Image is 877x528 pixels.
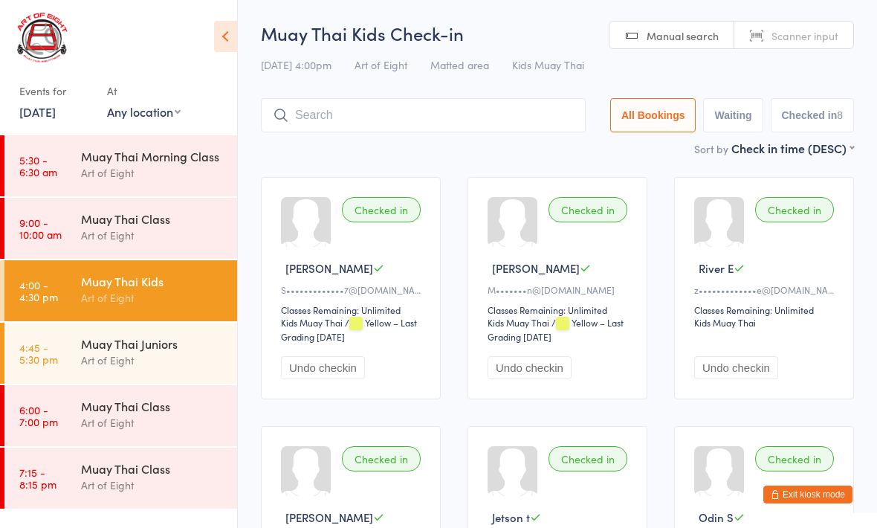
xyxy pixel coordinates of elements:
[342,446,421,471] div: Checked in
[771,28,838,43] span: Scanner input
[488,303,632,316] div: Classes Remaining: Unlimited
[81,414,224,431] div: Art of Eight
[755,446,834,471] div: Checked in
[4,260,237,321] a: 4:00 -4:30 pmMuay Thai KidsArt of Eight
[19,103,56,120] a: [DATE]
[81,273,224,289] div: Muay Thai Kids
[4,323,237,384] a: 4:45 -5:30 pmMuay Thai JuniorsArt of Eight
[81,398,224,414] div: Muay Thai Class
[15,11,71,64] img: Art of Eight
[755,197,834,222] div: Checked in
[694,316,756,329] div: Kids Muay Thai
[107,79,181,103] div: At
[81,477,224,494] div: Art of Eight
[261,57,331,72] span: [DATE] 4:00pm
[19,216,62,240] time: 9:00 - 10:00 am
[19,404,58,428] time: 6:00 - 7:00 pm
[107,103,181,120] div: Any location
[261,21,854,45] h2: Muay Thai Kids Check-in
[699,260,734,276] span: River E
[488,356,572,379] button: Undo checkin
[81,227,224,244] div: Art of Eight
[694,356,778,379] button: Undo checkin
[488,283,632,296] div: M•••••••n@[DOMAIN_NAME]
[19,154,57,178] time: 5:30 - 6:30 am
[430,57,489,72] span: Matted area
[281,316,343,329] div: Kids Muay Thai
[81,335,224,352] div: Muay Thai Juniors
[81,460,224,477] div: Muay Thai Class
[19,341,58,365] time: 4:45 - 5:30 pm
[281,356,365,379] button: Undo checkin
[492,260,580,276] span: [PERSON_NAME]
[4,198,237,259] a: 9:00 -10:00 amMuay Thai ClassArt of Eight
[19,79,92,103] div: Events for
[81,289,224,306] div: Art of Eight
[261,98,586,132] input: Search
[703,98,763,132] button: Waiting
[281,283,425,296] div: S•••••••••••••7@[DOMAIN_NAME]
[19,279,58,303] time: 4:00 - 4:30 pm
[763,486,852,503] button: Exit kiosk mode
[512,57,584,72] span: Kids Muay Thai
[731,140,854,156] div: Check in time (DESC)
[694,303,838,316] div: Classes Remaining: Unlimited
[285,509,373,525] span: [PERSON_NAME]
[694,141,728,156] label: Sort by
[837,109,843,121] div: 8
[285,260,373,276] span: [PERSON_NAME]
[355,57,407,72] span: Art of Eight
[694,283,838,296] div: z•••••••••••••e@[DOMAIN_NAME]
[81,352,224,369] div: Art of Eight
[4,448,237,509] a: 7:15 -8:15 pmMuay Thai ClassArt of Eight
[4,135,237,196] a: 5:30 -6:30 amMuay Thai Morning ClassArt of Eight
[647,28,719,43] span: Manual search
[610,98,696,132] button: All Bookings
[81,148,224,164] div: Muay Thai Morning Class
[81,164,224,181] div: Art of Eight
[4,385,237,446] a: 6:00 -7:00 pmMuay Thai ClassArt of Eight
[81,210,224,227] div: Muay Thai Class
[699,509,734,525] span: Odin S
[548,446,627,471] div: Checked in
[19,466,56,490] time: 7:15 - 8:15 pm
[771,98,855,132] button: Checked in8
[488,316,549,329] div: Kids Muay Thai
[492,509,530,525] span: Jetson t
[281,303,425,316] div: Classes Remaining: Unlimited
[342,197,421,222] div: Checked in
[548,197,627,222] div: Checked in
